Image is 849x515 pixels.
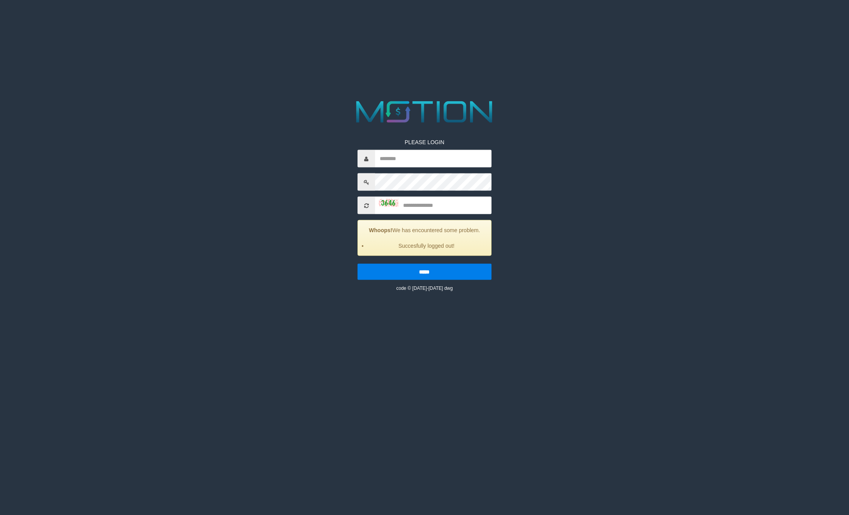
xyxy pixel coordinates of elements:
img: captcha [379,199,398,207]
strong: Whoops! [369,227,392,233]
p: PLEASE LOGIN [358,138,491,146]
img: MOTION_logo.png [350,97,499,127]
div: We has encountered some problem. [358,220,491,256]
li: Succesfully logged out! [368,242,485,250]
small: code © [DATE]-[DATE] dwg [396,286,453,291]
